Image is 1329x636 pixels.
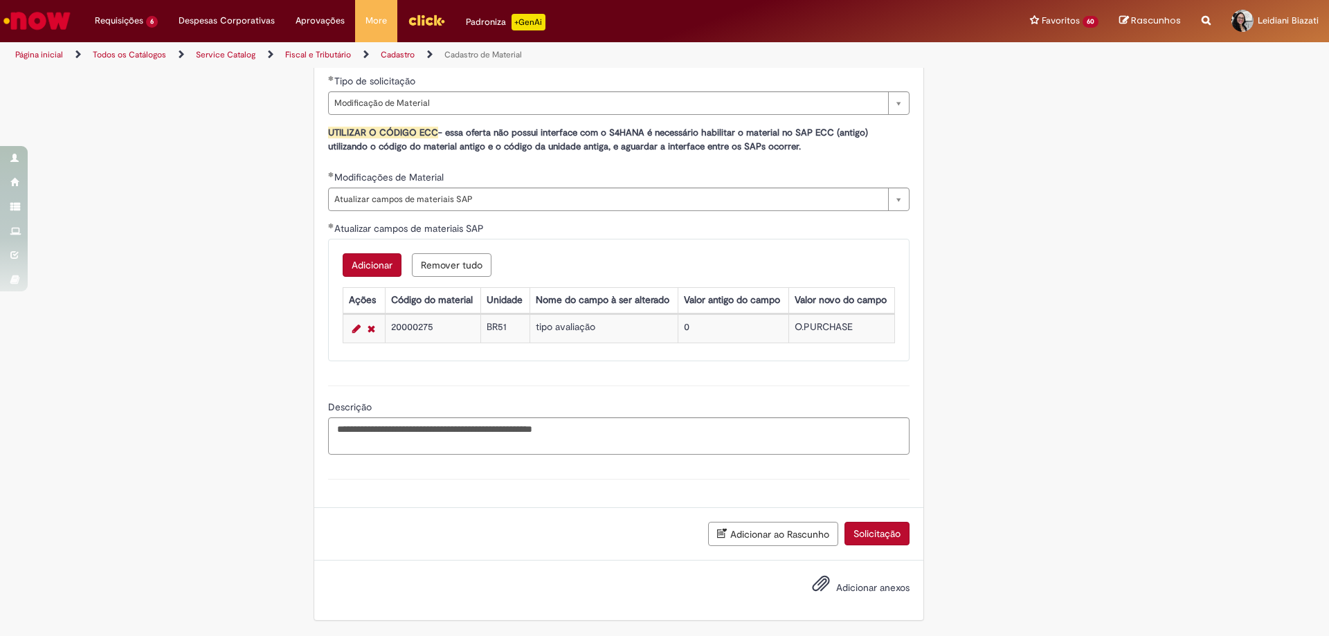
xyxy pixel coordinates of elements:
a: Rascunhos [1119,15,1181,28]
span: Rascunhos [1131,14,1181,27]
a: Cadastro [381,49,415,60]
th: Valor novo do campo [788,287,894,313]
a: Remover linha 1 [364,320,379,337]
span: Requisições [95,14,143,28]
div: Padroniza [466,14,545,30]
th: Nome do campo à ser alterado [530,287,678,313]
th: Valor antigo do campo [678,287,788,313]
a: Service Catalog [196,49,255,60]
span: More [365,14,387,28]
span: 6 [146,16,158,28]
a: Editar Linha 1 [349,320,364,337]
span: 60 [1083,16,1099,28]
span: Obrigatório Preenchido [328,75,334,81]
strong: - [438,127,442,138]
button: Adicionar ao Rascunho [708,522,838,546]
textarea: Descrição [328,417,910,455]
span: Atualizar campos de materiais SAP [334,188,881,210]
button: Add a row for Atualizar campos de materiais SAP [343,253,401,277]
span: Despesas Corporativas [179,14,275,28]
a: Fiscal e Tributário [285,49,351,60]
strong: UTILIZAR O CÓDIGO ECC [328,127,438,138]
span: Modificações de Material [334,171,446,183]
td: 20000275 [386,314,481,343]
span: essa oferta não possui interface com o S4HANA é necessário habilitar o material no SAP ECC (antig... [328,127,868,152]
button: Remove all rows for Atualizar campos de materiais SAP [412,253,491,277]
p: +GenAi [512,14,545,30]
span: Adicionar anexos [836,581,910,594]
span: Obrigatório Preenchido [328,223,334,228]
th: Ações [343,287,385,313]
span: Obrigatório Preenchido [328,172,334,177]
a: Página inicial [15,49,63,60]
th: Unidade [481,287,530,313]
a: Cadastro de Material [444,49,522,60]
span: Descrição [328,401,374,413]
th: Código do material [386,287,481,313]
a: Todos os Catálogos [93,49,166,60]
button: Solicitação [844,522,910,545]
span: Favoritos [1042,14,1080,28]
span: Aprovações [296,14,345,28]
span: Atualizar campos de materiais SAP [334,222,487,235]
td: tipo avaliação [530,314,678,343]
td: BR51 [481,314,530,343]
td: 0 [678,314,788,343]
span: Leidiani Biazati [1258,15,1319,26]
ul: Trilhas de página [10,42,876,68]
button: Adicionar anexos [808,571,833,603]
td: O.PURCHASE [788,314,894,343]
span: Modificação de Material [334,92,881,114]
img: ServiceNow [1,7,73,35]
span: Tipo de solicitação [334,75,418,87]
img: click_logo_yellow_360x200.png [408,10,445,30]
